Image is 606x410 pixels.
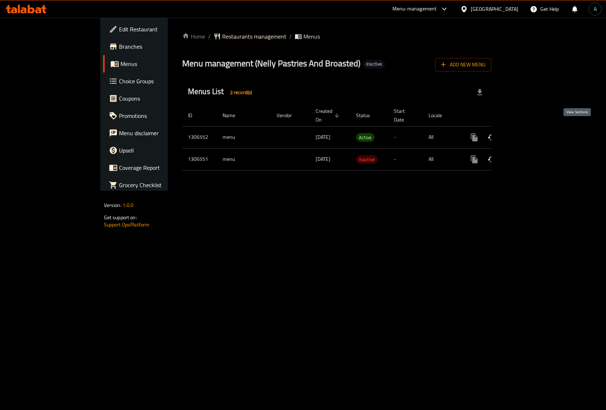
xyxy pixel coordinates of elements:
span: Add New Menu [441,60,486,69]
span: Edit Restaurant [119,25,196,34]
span: Restaurants management [222,32,286,41]
button: more [466,129,483,146]
td: menu [217,126,271,148]
span: Menu disclaimer [119,129,196,137]
span: Menus [303,32,320,41]
td: - [388,126,423,148]
span: Choice Groups [119,77,196,85]
div: [GEOGRAPHIC_DATA] [471,5,518,13]
h2: Menus List [188,86,256,98]
span: Locale [429,111,451,120]
span: Menu management ( Nelly Pastries And Broasted ) [182,55,360,71]
a: Grocery Checklist [103,176,202,194]
a: Restaurants management [214,32,286,41]
li: / [289,32,292,41]
div: Inactive [363,60,385,69]
div: Menu-management [392,5,437,13]
a: Branches [103,38,202,55]
span: Branches [119,42,196,51]
span: Version: [104,200,122,210]
span: Inactive [363,61,385,67]
nav: breadcrumb [182,32,491,41]
td: - [388,148,423,170]
span: Get support on: [104,213,137,222]
a: Coupons [103,90,202,107]
span: Start Date [394,107,414,124]
a: Menus [103,55,202,72]
span: [DATE] [316,154,330,164]
button: more [466,151,483,168]
a: Choice Groups [103,72,202,90]
span: Promotions [119,111,196,120]
span: Active [356,133,374,142]
span: Name [223,111,245,120]
a: Edit Restaurant [103,21,202,38]
td: All [423,148,460,170]
span: Created On [316,107,342,124]
a: Upsell [103,142,202,159]
li: / [208,32,211,41]
span: Coverage Report [119,163,196,172]
div: Export file [471,84,488,101]
div: Total records count [226,87,256,98]
span: 2 record(s) [226,89,256,96]
a: Menu disclaimer [103,124,202,142]
span: Inactive [356,155,378,164]
button: Change Status [483,151,500,168]
span: ID [188,111,202,120]
span: [DATE] [316,132,330,142]
span: Upsell [119,146,196,155]
button: Change Status [483,129,500,146]
span: Coupons [119,94,196,103]
a: Promotions [103,107,202,124]
table: enhanced table [182,105,541,171]
td: All [423,126,460,148]
span: 1.0.0 [123,200,134,210]
a: Coverage Report [103,159,202,176]
button: Add New Menu [435,58,491,71]
span: Status [356,111,379,120]
a: Support.OpsPlatform [104,220,150,229]
th: Actions [460,105,541,127]
span: A [594,5,597,13]
span: Grocery Checklist [119,181,196,189]
span: Menus [120,59,196,68]
td: menu [217,148,271,170]
span: Vendor [277,111,301,120]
